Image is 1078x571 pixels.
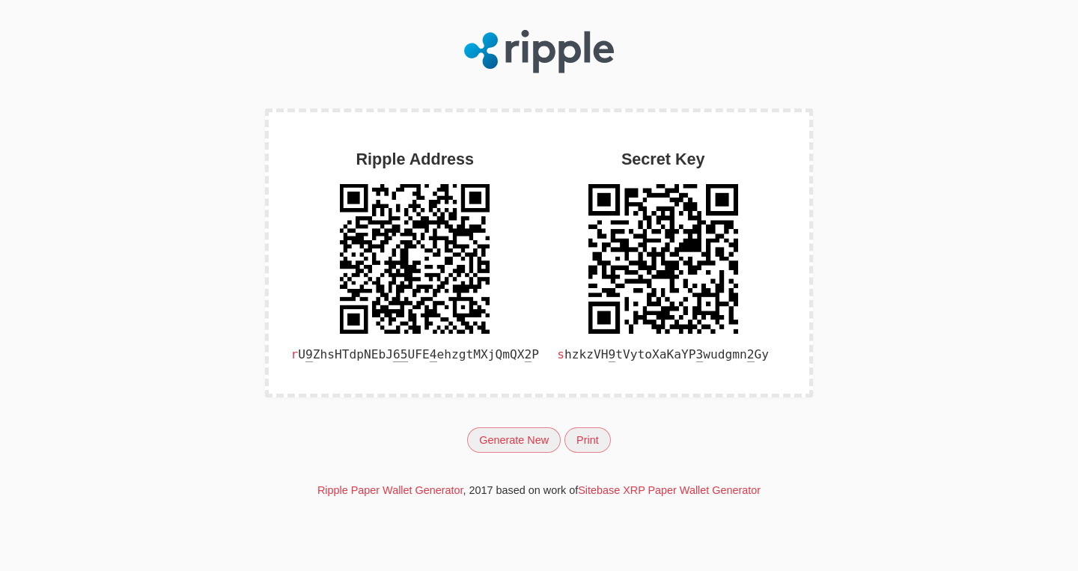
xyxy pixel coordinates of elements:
img: iUhTXaE1KBmpHSRRhVnn8oYKpsKN4UV8UHcfwy0A0qd12FoC63Y4SmuacFAKxOdPVUcGnIkz5TP20ACTZS4FOLvM+XEEi6j8l... [340,184,490,334]
a: Ripple Paper Wallet Generator [317,484,463,496]
div: shzkzVH tVytoXaKaYP wudgmn Gy [539,339,787,371]
span: 6 [393,347,401,362]
span: 4 [430,347,437,362]
img: 53Dw7Xd0Ug6vJ3diO5Gy+EGNzM7GpNpsb+TfnlFsF4MXeARAZqOFmFTaiSi9Xybepy8ZOYk6+7TnhVgGoAHwgQGShISWymruw... [588,184,738,334]
a: Sitebase XRP Paper Wallet Generator [578,484,761,496]
h2: Ripple Address [291,148,539,171]
div: shzkzVH9tVytoXaKaYP3wudgmn2Gy [539,184,787,339]
div: rU ZhsHTdpNEbJ UFE ehzgtMXjQmQX P [291,339,539,371]
button: Print [564,427,611,453]
h2: Secret Key [539,148,787,171]
span: 2 [525,347,532,362]
span: 9 [305,347,313,362]
div: rU9ZhsHTdpNEbJ65UFE4ehzgtMXjQmQX2P [291,184,539,339]
button: Generate New [467,427,561,453]
span: 3 [696,347,704,362]
span: 9 [609,347,616,362]
span: 2 [747,347,755,362]
span: 5 [401,347,408,362]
